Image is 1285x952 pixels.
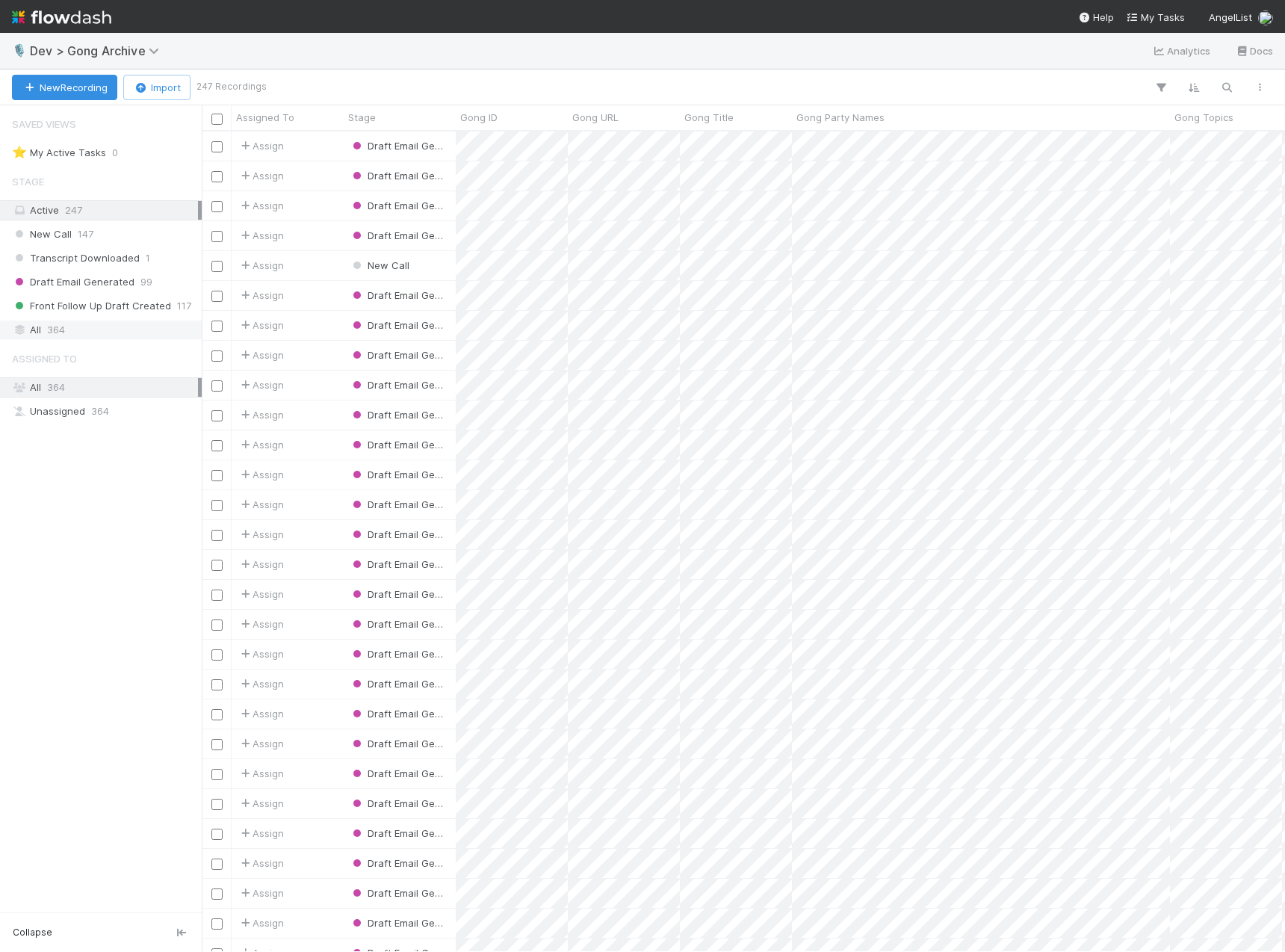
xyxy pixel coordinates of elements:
[350,706,448,721] div: Draft Email Generated
[238,467,284,482] div: Assign
[112,143,118,162] span: 0
[350,289,472,301] span: Draft Email Generated
[350,646,448,661] div: Draft Email Generated
[350,857,472,869] span: Draft Email Generated
[211,410,223,421] input: Toggle Row Selected
[12,297,171,315] span: Front Follow Up Draft Created
[350,736,448,751] div: Draft Email Generated
[238,407,284,422] span: Assign
[1235,42,1273,60] a: Docs
[348,110,376,125] span: Stage
[350,827,472,839] span: Draft Email Generated
[12,402,198,421] div: Unassigned
[350,527,448,542] div: Draft Email Generated
[350,648,472,660] span: Draft Email Generated
[1152,42,1211,60] a: Analytics
[350,767,472,779] span: Draft Email Generated
[1126,11,1185,23] span: My Tasks
[238,228,284,243] span: Assign
[211,709,223,720] input: Toggle Row Selected
[350,856,448,871] div: Draft Email Generated
[211,560,223,571] input: Toggle Row Selected
[238,437,284,452] span: Assign
[350,198,448,213] div: Draft Email Generated
[211,739,223,750] input: Toggle Row Selected
[350,497,448,512] div: Draft Email Generated
[238,646,284,661] span: Assign
[65,204,82,216] span: 247
[350,407,448,422] div: Draft Email Generated
[12,109,76,139] span: Saved Views
[12,4,111,30] img: logo-inverted-e16ddd16eac7371096b0.svg
[211,141,223,152] input: Toggle Row Selected
[238,885,284,900] span: Assign
[350,138,448,153] div: Draft Email Generated
[350,229,472,241] span: Draft Email Generated
[572,110,619,125] span: Gong URL
[350,349,472,361] span: Draft Email Generated
[12,273,134,291] span: Draft Email Generated
[1174,110,1233,125] span: Gong Topics
[350,140,472,152] span: Draft Email Generated
[238,168,284,183] span: Assign
[238,736,284,751] div: Assign
[350,588,472,600] span: Draft Email Generated
[350,558,472,570] span: Draft Email Generated
[238,198,284,213] span: Assign
[211,470,223,481] input: Toggle Row Selected
[350,437,448,452] div: Draft Email Generated
[238,616,284,631] span: Assign
[12,44,27,57] span: 🎙️
[211,799,223,810] input: Toggle Row Selected
[211,918,223,930] input: Toggle Row Selected
[350,319,472,331] span: Draft Email Generated
[350,738,472,749] span: Draft Email Generated
[211,859,223,870] input: Toggle Row Selected
[12,249,140,268] span: Transcript Downloaded
[238,288,284,303] span: Assign
[350,618,472,630] span: Draft Email Generated
[12,167,44,197] span: Stage
[350,377,448,392] div: Draft Email Generated
[146,249,150,268] span: 1
[211,829,223,840] input: Toggle Row Selected
[238,706,284,721] div: Assign
[238,676,284,691] span: Assign
[238,318,284,333] span: Assign
[238,796,284,811] span: Assign
[238,377,284,392] span: Assign
[350,587,448,602] div: Draft Email Generated
[238,347,284,362] span: Assign
[238,856,284,871] span: Assign
[350,469,472,480] span: Draft Email Generated
[238,527,284,542] div: Assign
[211,380,223,392] input: Toggle Row Selected
[238,497,284,512] span: Assign
[238,258,284,273] span: Assign
[12,146,27,158] span: ⭐
[211,321,223,332] input: Toggle Row Selected
[211,350,223,362] input: Toggle Row Selected
[238,915,284,930] span: Assign
[78,225,93,244] span: 147
[350,915,448,930] div: Draft Email Generated
[1078,10,1114,25] div: Help
[796,110,885,125] span: Gong Party Names
[238,587,284,602] div: Assign
[12,201,198,220] div: Active
[350,708,472,720] span: Draft Email Generated
[350,318,448,333] div: Draft Email Generated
